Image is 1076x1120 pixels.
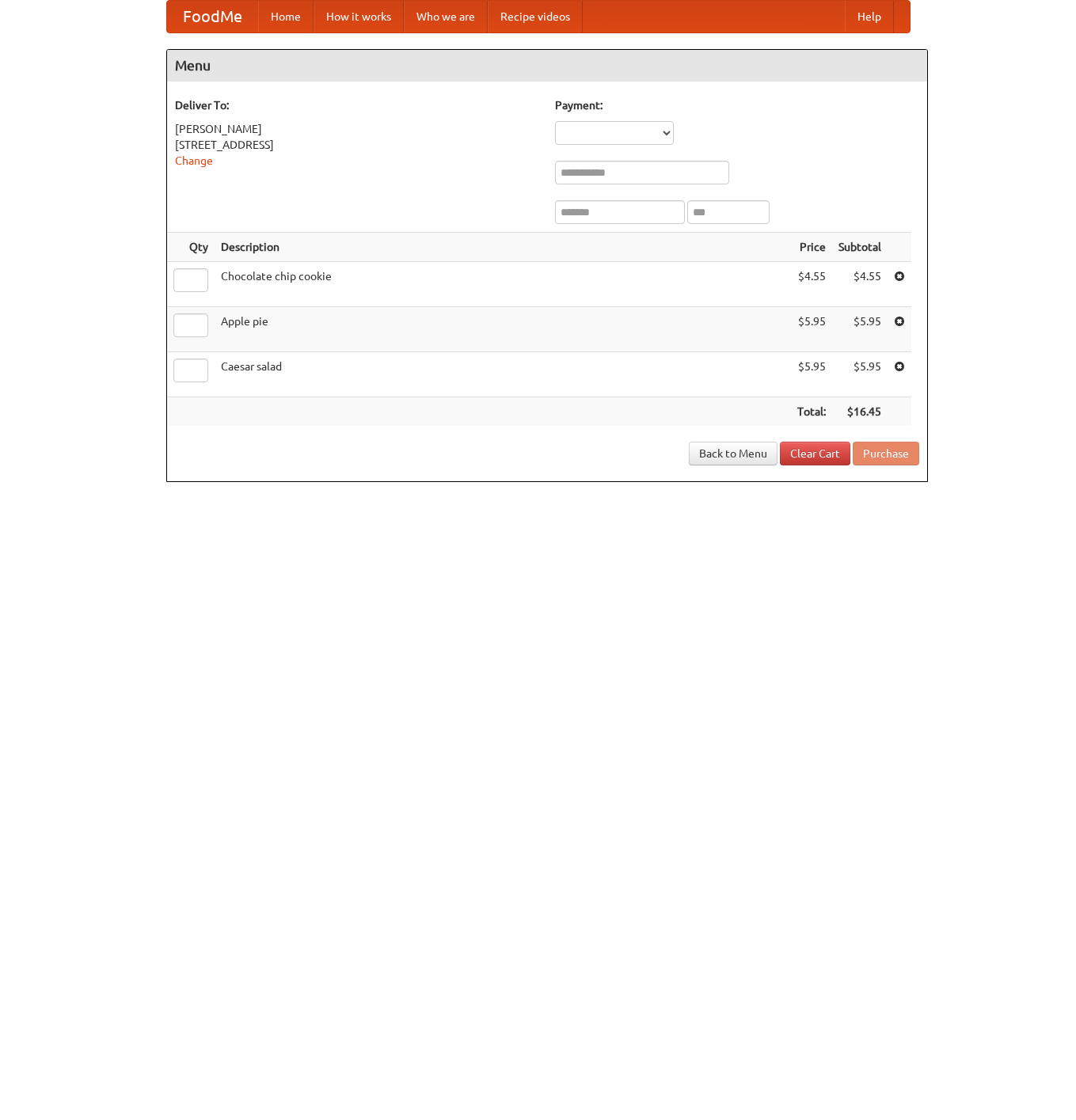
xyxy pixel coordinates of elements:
[832,262,888,307] td: $4.55
[791,352,832,397] td: $5.95
[832,397,888,427] th: $16.45
[404,1,488,32] a: Who we are
[853,442,919,465] button: Purchase
[167,50,927,82] h4: Menu
[175,121,539,137] div: [PERSON_NAME]
[215,233,791,262] th: Description
[689,442,778,465] a: Back to Menu
[175,154,213,167] a: Change
[780,442,850,465] a: Clear Cart
[167,1,258,32] a: FoodMe
[832,352,888,397] td: $5.95
[832,307,888,352] td: $5.95
[175,97,539,113] h5: Deliver To:
[791,307,832,352] td: $5.95
[832,233,888,262] th: Subtotal
[845,1,894,32] a: Help
[791,262,832,307] td: $4.55
[167,233,215,262] th: Qty
[215,352,791,397] td: Caesar salad
[314,1,404,32] a: How it works
[258,1,314,32] a: Home
[488,1,583,32] a: Recipe videos
[555,97,919,113] h5: Payment:
[215,307,791,352] td: Apple pie
[791,233,832,262] th: Price
[215,262,791,307] td: Chocolate chip cookie
[175,137,539,153] div: [STREET_ADDRESS]
[791,397,832,427] th: Total:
